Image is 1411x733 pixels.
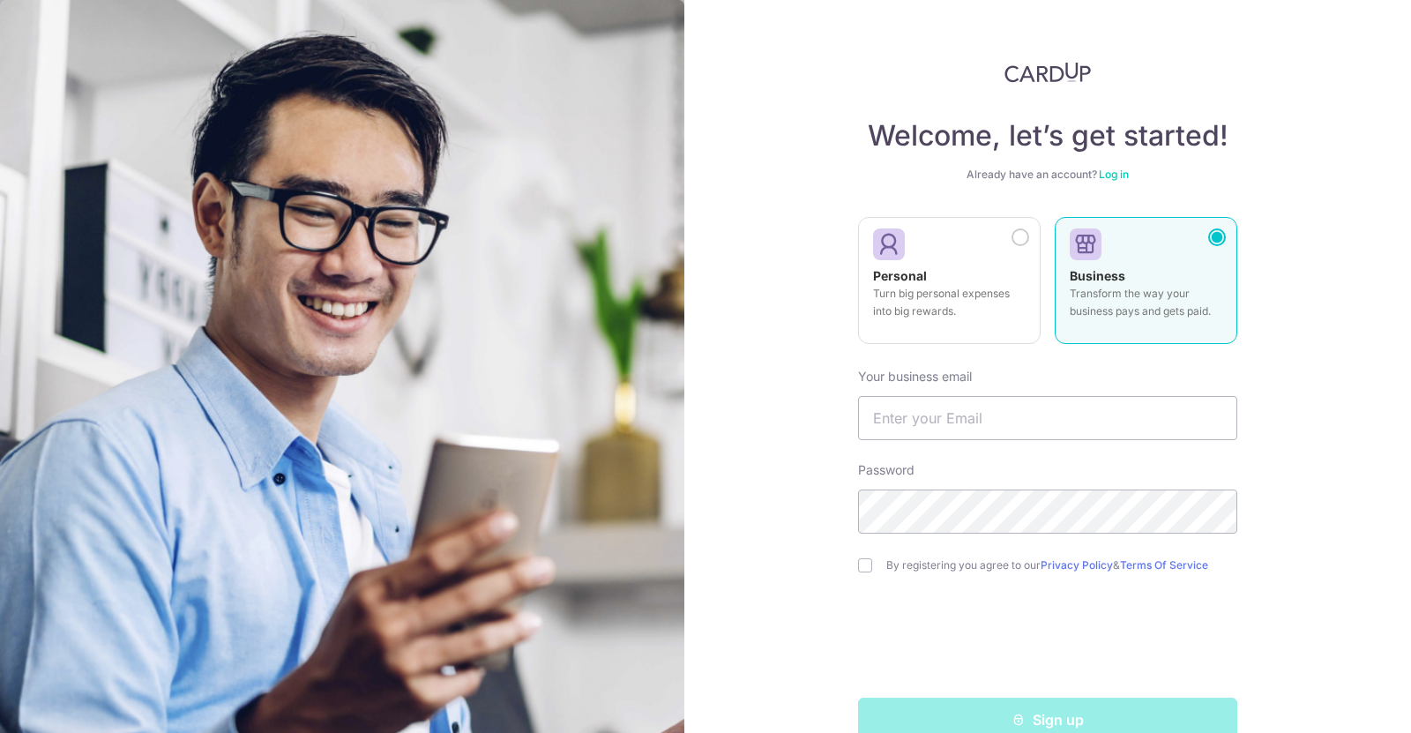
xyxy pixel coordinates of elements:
label: Password [858,461,915,479]
strong: Personal [873,268,927,283]
a: Log in [1099,168,1129,181]
a: Terms Of Service [1120,558,1208,572]
input: Enter your Email [858,396,1237,440]
iframe: reCAPTCHA [914,608,1182,677]
img: CardUp Logo [1004,62,1091,83]
div: Already have an account? [858,168,1237,182]
strong: Business [1070,268,1125,283]
label: Your business email [858,368,972,385]
a: Personal Turn big personal expenses into big rewards. [858,217,1041,355]
h4: Welcome, let’s get started! [858,118,1237,153]
p: Transform the way your business pays and gets paid. [1070,285,1222,320]
a: Privacy Policy [1041,558,1113,572]
label: By registering you agree to our & [886,558,1237,572]
p: Turn big personal expenses into big rewards. [873,285,1026,320]
a: Business Transform the way your business pays and gets paid. [1055,217,1237,355]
